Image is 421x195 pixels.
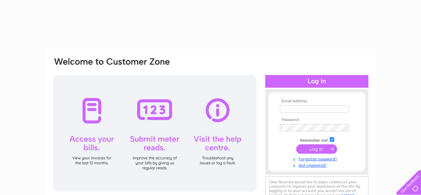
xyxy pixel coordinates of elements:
input: Submit [296,144,337,154]
a: Forgotten password? [280,155,355,162]
a: Not registered? [280,162,355,168]
th: Email Address: [278,99,355,104]
th: Password: [278,118,355,122]
td: Remember me? [278,136,355,143]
